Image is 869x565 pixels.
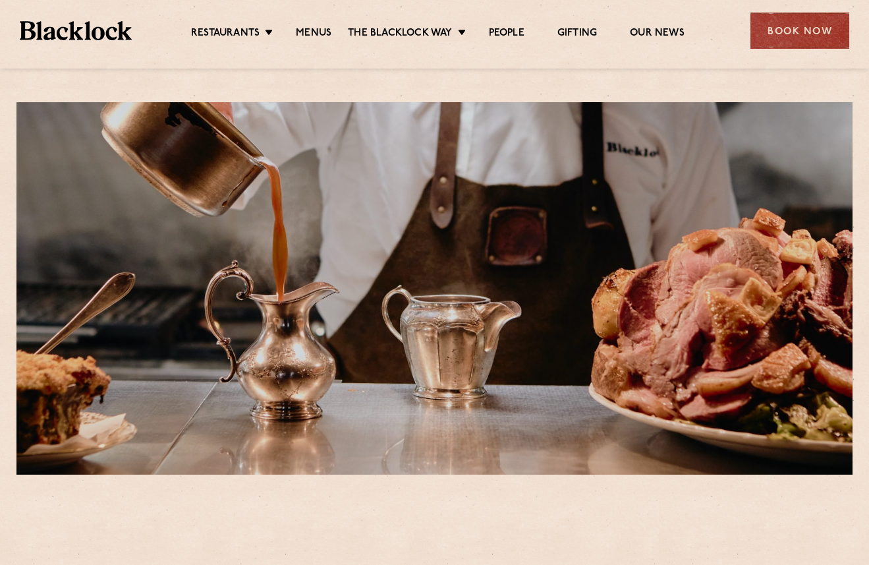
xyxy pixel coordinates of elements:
[630,27,685,42] a: Our News
[20,21,132,40] img: BL_Textured_Logo-footer-cropped.svg
[489,27,524,42] a: People
[191,27,260,42] a: Restaurants
[750,13,849,49] div: Book Now
[296,27,331,42] a: Menus
[348,27,452,42] a: The Blacklock Way
[557,27,597,42] a: Gifting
